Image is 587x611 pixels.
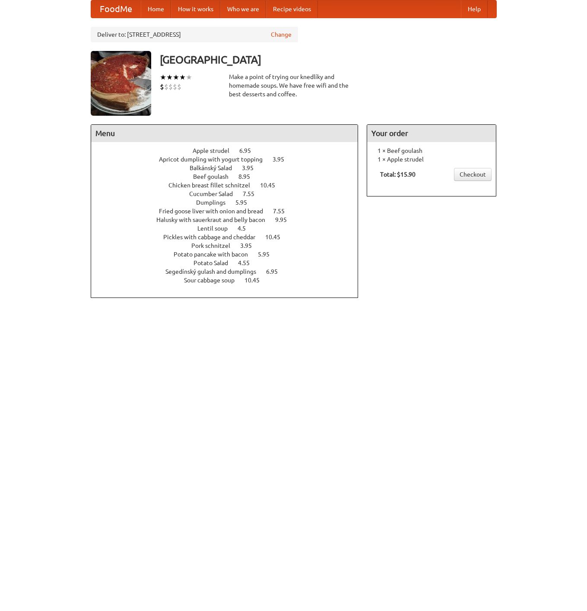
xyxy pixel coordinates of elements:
[371,155,492,164] li: 1 × Apple strudel
[197,225,236,232] span: Lentil soup
[196,199,263,206] a: Dumplings 5.95
[159,156,271,163] span: Apricot dumpling with yogurt topping
[240,242,260,249] span: 3.95
[186,73,192,82] li: ★
[229,73,359,98] div: Make a point of trying our knedlíky and homemade soups. We have free wifi and the best desserts a...
[173,73,179,82] li: ★
[159,208,272,215] span: Fried goose liver with onion and bread
[258,251,278,258] span: 5.95
[271,30,292,39] a: Change
[235,199,256,206] span: 5.95
[160,82,164,92] li: $
[197,225,262,232] a: Lentil soup 4.5
[193,147,267,154] a: Apple strudel 6.95
[243,190,263,197] span: 7.55
[163,234,296,241] a: Pickles with cabbage and cheddar 10.45
[171,0,220,18] a: How it works
[238,225,254,232] span: 4.5
[265,234,289,241] span: 10.45
[174,251,257,258] span: Potato pancake with bacon
[189,190,270,197] a: Cucumber Salad 7.55
[177,82,181,92] li: $
[194,260,266,266] a: Potato Salad 4.55
[275,216,295,223] span: 9.95
[238,173,259,180] span: 8.95
[141,0,171,18] a: Home
[168,82,173,92] li: $
[454,168,492,181] a: Checkout
[238,260,258,266] span: 4.55
[159,156,300,163] a: Apricot dumpling with yogurt topping 3.95
[166,73,173,82] li: ★
[266,268,286,275] span: 6.95
[193,147,238,154] span: Apple strudel
[156,216,303,223] a: Halusky with sauerkraut and belly bacon 9.95
[160,51,497,68] h3: [GEOGRAPHIC_DATA]
[190,165,270,171] a: Balkánský Salad 3.95
[91,0,141,18] a: FoodMe
[193,173,237,180] span: Beef goulash
[156,216,274,223] span: Halusky with sauerkraut and belly bacon
[91,27,298,42] div: Deliver to: [STREET_ADDRESS]
[196,199,234,206] span: Dumplings
[461,0,488,18] a: Help
[266,0,318,18] a: Recipe videos
[193,173,266,180] a: Beef goulash 8.95
[164,82,168,92] li: $
[189,190,241,197] span: Cucumber Salad
[273,208,293,215] span: 7.55
[184,277,276,284] a: Sour cabbage soup 10.45
[165,268,294,275] a: Segedínský gulash and dumplings 6.95
[168,182,259,189] span: Chicken breast fillet schnitzel
[163,234,264,241] span: Pickles with cabbage and cheddar
[168,182,291,189] a: Chicken breast fillet schnitzel 10.45
[165,268,265,275] span: Segedínský gulash and dumplings
[367,125,496,142] h4: Your order
[260,182,284,189] span: 10.45
[191,242,239,249] span: Pork schnitzel
[159,208,301,215] a: Fried goose liver with onion and bread 7.55
[190,165,241,171] span: Balkánský Salad
[244,277,268,284] span: 10.45
[191,242,268,249] a: Pork schnitzel 3.95
[91,51,151,116] img: angular.jpg
[174,251,286,258] a: Potato pancake with bacon 5.95
[242,165,262,171] span: 3.95
[179,73,186,82] li: ★
[91,125,358,142] h4: Menu
[173,82,177,92] li: $
[160,73,166,82] li: ★
[184,277,243,284] span: Sour cabbage soup
[194,260,237,266] span: Potato Salad
[273,156,293,163] span: 3.95
[380,171,416,178] b: Total: $15.90
[220,0,266,18] a: Who we are
[239,147,260,154] span: 6.95
[371,146,492,155] li: 1 × Beef goulash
